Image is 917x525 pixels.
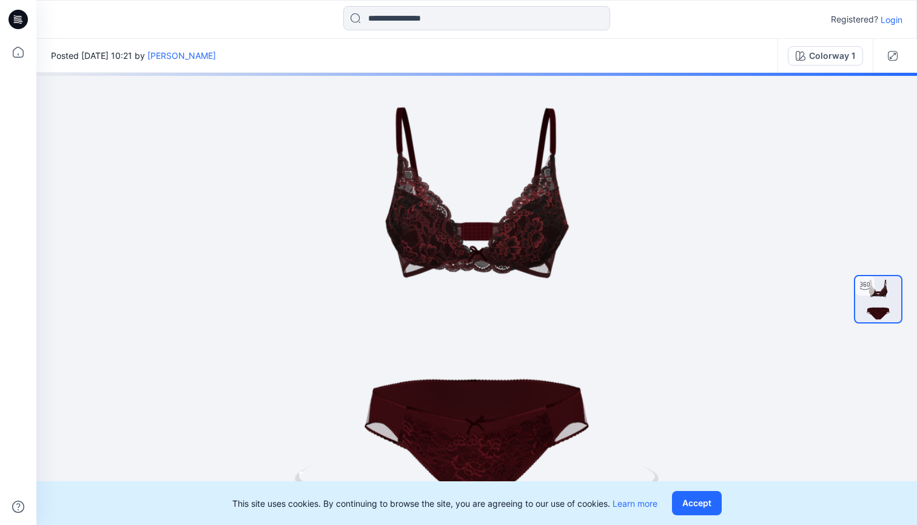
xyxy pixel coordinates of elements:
[809,49,855,63] div: Colorway 1
[831,12,878,27] p: Registered?
[147,50,216,61] a: [PERSON_NAME]
[788,46,863,66] button: Colorway 1
[232,497,657,510] p: This site uses cookies. By continuing to browse the site, you are agreeing to our use of cookies.
[613,498,657,509] a: Learn more
[51,49,216,62] span: Posted [DATE] 10:21 by
[881,13,902,26] p: Login
[672,491,722,515] button: Accept
[855,276,901,322] img: SP11294Bra outfit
